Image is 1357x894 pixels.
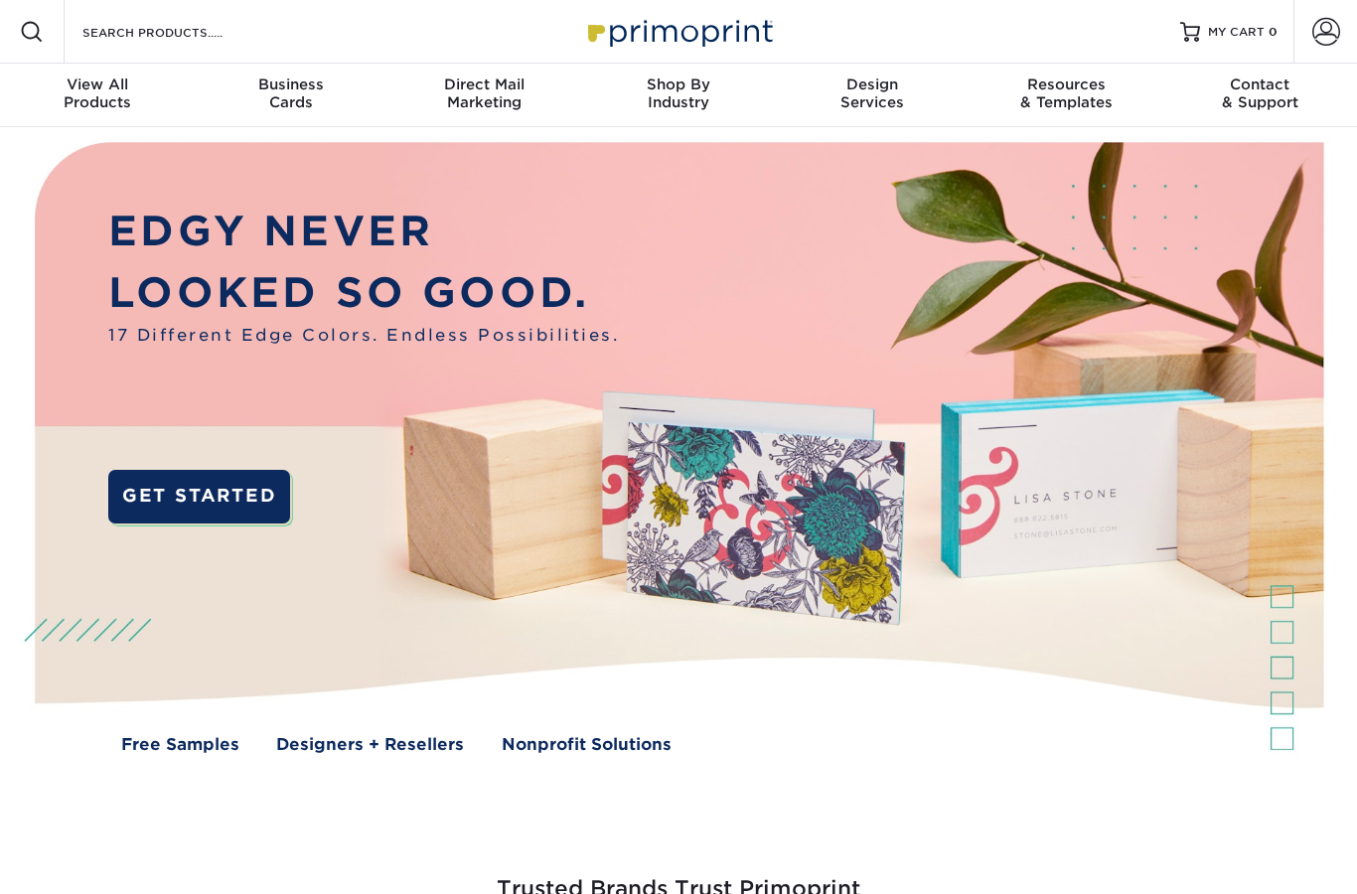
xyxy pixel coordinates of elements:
div: Marketing [387,75,581,111]
span: Shop By [581,75,775,93]
span: Direct Mail [387,75,581,93]
a: Shop ByIndustry [581,64,775,127]
span: MY CART [1208,24,1265,41]
p: EDGY NEVER [108,201,619,261]
a: Designers + Resellers [276,732,464,757]
span: 17 Different Edge Colors. Endless Possibilities. [108,323,619,348]
span: Contact [1163,75,1357,93]
img: Primoprint [579,10,778,53]
a: Direct MailMarketing [387,64,581,127]
a: Nonprofit Solutions [502,732,672,757]
div: Cards [194,75,387,111]
div: Services [776,75,970,111]
a: DesignServices [776,64,970,127]
div: Industry [581,75,775,111]
a: GET STARTED [108,470,290,523]
a: BusinessCards [194,64,387,127]
input: SEARCH PRODUCTS..... [80,20,274,44]
span: 0 [1269,25,1278,39]
div: & Templates [970,75,1163,111]
a: Contact& Support [1163,64,1357,127]
span: Design [776,75,970,93]
div: & Support [1163,75,1357,111]
a: Free Samples [121,732,239,757]
span: Business [194,75,387,93]
span: Resources [970,75,1163,93]
p: LOOKED SO GOOD. [108,262,619,323]
a: Resources& Templates [970,64,1163,127]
